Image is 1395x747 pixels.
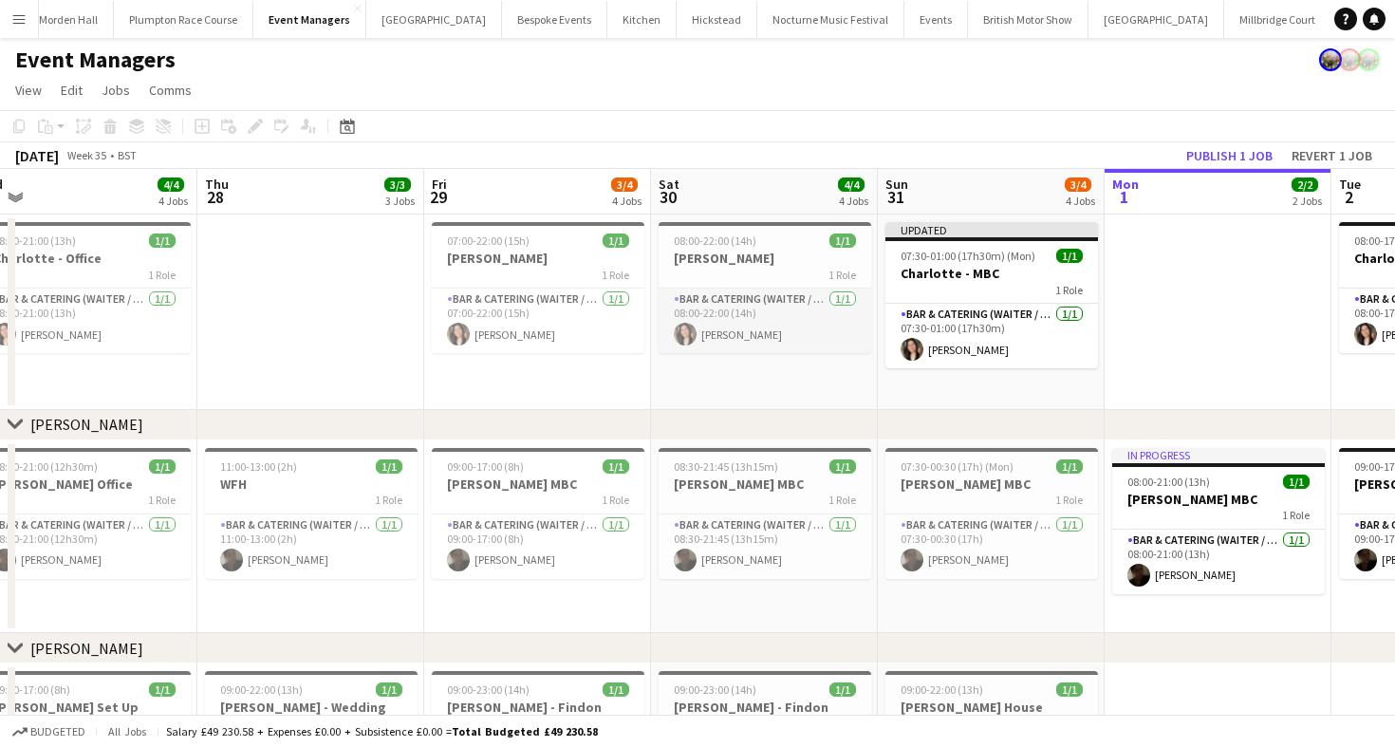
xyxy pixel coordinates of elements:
span: 1/1 [603,459,629,474]
h3: [PERSON_NAME] MBC [885,476,1098,493]
span: 07:30-01:00 (17h30m) (Mon) [901,249,1035,263]
span: Sat [659,176,679,193]
span: Week 35 [63,148,110,162]
h3: [PERSON_NAME] House [885,699,1098,716]
span: Mon [1112,176,1139,193]
a: Comms [141,78,199,103]
span: 08:00-22:00 (14h) [674,233,756,248]
h1: Event Managers [15,46,176,74]
app-card-role: Bar & Catering (Waiter / waitress)1/108:00-21:00 (13h)[PERSON_NAME] [1112,530,1325,594]
span: 09:00-23:00 (14h) [674,682,756,697]
span: 4/4 [838,177,865,192]
span: 1 Role [602,268,629,282]
span: 2 [1336,186,1361,208]
app-job-card: 09:00-17:00 (8h)1/1[PERSON_NAME] MBC1 RoleBar & Catering (Waiter / waitress)1/109:00-17:00 (8h)[P... [432,448,644,579]
button: Morden Hall [24,1,114,38]
div: Updated07:30-01:00 (17h30m) (Mon)1/1Charlotte - MBC1 RoleBar & Catering (Waiter / waitress)1/107:... [885,222,1098,368]
span: 1/1 [603,682,629,697]
h3: WFH [205,476,418,493]
span: 07:00-22:00 (15h) [447,233,530,248]
span: 1 Role [1055,493,1083,507]
span: 11:00-13:00 (2h) [220,459,297,474]
span: 3/4 [1065,177,1091,192]
div: 3 Jobs [385,194,415,208]
div: [PERSON_NAME] [30,639,143,658]
div: Updated [885,222,1098,237]
span: 1/1 [376,459,402,474]
span: 1/1 [1056,459,1083,474]
span: 3/4 [611,177,638,192]
app-job-card: In progress08:00-21:00 (13h)1/1[PERSON_NAME] MBC1 RoleBar & Catering (Waiter / waitress)1/108:00-... [1112,448,1325,594]
h3: [PERSON_NAME] - Findon Place [432,699,644,733]
span: 1/1 [829,682,856,697]
span: 07:30-00:30 (17h) (Mon) [901,459,1014,474]
button: Events [904,1,968,38]
span: 1/1 [149,233,176,248]
app-card-role: Bar & Catering (Waiter / waitress)1/107:00-22:00 (15h)[PERSON_NAME] [432,289,644,353]
button: Plumpton Race Course [114,1,253,38]
button: British Motor Show [968,1,1088,38]
span: 09:00-17:00 (8h) [447,459,524,474]
app-job-card: 11:00-13:00 (2h)1/1WFH1 RoleBar & Catering (Waiter / waitress)1/111:00-13:00 (2h)[PERSON_NAME] [205,448,418,579]
span: Thu [205,176,229,193]
span: Sun [885,176,908,193]
div: 4 Jobs [839,194,868,208]
span: 1/1 [376,682,402,697]
div: In progress [1112,448,1325,463]
div: 2 Jobs [1293,194,1322,208]
h3: [PERSON_NAME] - Wedding [PERSON_NAME] [205,699,418,733]
button: Millbridge Court [1224,1,1331,38]
span: 1/1 [1056,249,1083,263]
button: Publish 1 job [1179,143,1280,168]
span: Fri [432,176,447,193]
span: 1 Role [148,493,176,507]
h3: [PERSON_NAME] - Findon Place [659,699,871,733]
span: 08:30-21:45 (13h15m) [674,459,778,474]
h3: [PERSON_NAME] [432,250,644,267]
span: 1/1 [829,233,856,248]
button: Event Managers [253,1,366,38]
span: 09:00-22:00 (13h) [901,682,983,697]
span: 1/1 [149,682,176,697]
a: Edit [53,78,90,103]
span: 4/4 [158,177,184,192]
span: 1/1 [1283,475,1310,489]
span: All jobs [104,724,150,738]
span: 09:00-23:00 (14h) [447,682,530,697]
div: [DATE] [15,146,59,165]
span: 1 Role [828,268,856,282]
span: 1 Role [602,493,629,507]
span: 08:00-21:00 (13h) [1127,475,1210,489]
span: 1/1 [149,459,176,474]
span: 1 Role [828,493,856,507]
app-job-card: 07:00-22:00 (15h)1/1[PERSON_NAME]1 RoleBar & Catering (Waiter / waitress)1/107:00-22:00 (15h)[PER... [432,222,644,353]
button: Revert 1 job [1284,143,1380,168]
button: Bespoke Events [502,1,607,38]
button: [GEOGRAPHIC_DATA] [366,1,502,38]
span: 1/1 [603,233,629,248]
app-card-role: Bar & Catering (Waiter / waitress)1/108:30-21:45 (13h15m)[PERSON_NAME] [659,514,871,579]
a: View [8,78,49,103]
span: 1 Role [1055,283,1083,297]
button: Hickstead [677,1,757,38]
app-user-avatar: Staffing Manager [1338,48,1361,71]
app-card-role: Bar & Catering (Waiter / waitress)1/107:30-00:30 (17h)[PERSON_NAME] [885,514,1098,579]
span: 3/3 [384,177,411,192]
span: Jobs [102,82,130,99]
app-card-role: Bar & Catering (Waiter / waitress)1/109:00-17:00 (8h)[PERSON_NAME] [432,514,644,579]
div: 07:30-00:30 (17h) (Mon)1/1[PERSON_NAME] MBC1 RoleBar & Catering (Waiter / waitress)1/107:30-00:30... [885,448,1098,579]
h3: Charlotte - MBC [885,265,1098,282]
button: Budgeted [9,721,88,742]
a: Jobs [94,78,138,103]
span: 1 Role [148,268,176,282]
span: 1 Role [375,493,402,507]
button: Nocturne Music Festival [757,1,904,38]
div: 08:30-21:45 (13h15m)1/1[PERSON_NAME] MBC1 RoleBar & Catering (Waiter / waitress)1/108:30-21:45 (1... [659,448,871,579]
div: 4 Jobs [158,194,188,208]
app-card-role: Bar & Catering (Waiter / waitress)1/107:30-01:00 (17h30m)[PERSON_NAME] [885,304,1098,368]
div: BST [118,148,137,162]
h3: [PERSON_NAME] MBC [1112,491,1325,508]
